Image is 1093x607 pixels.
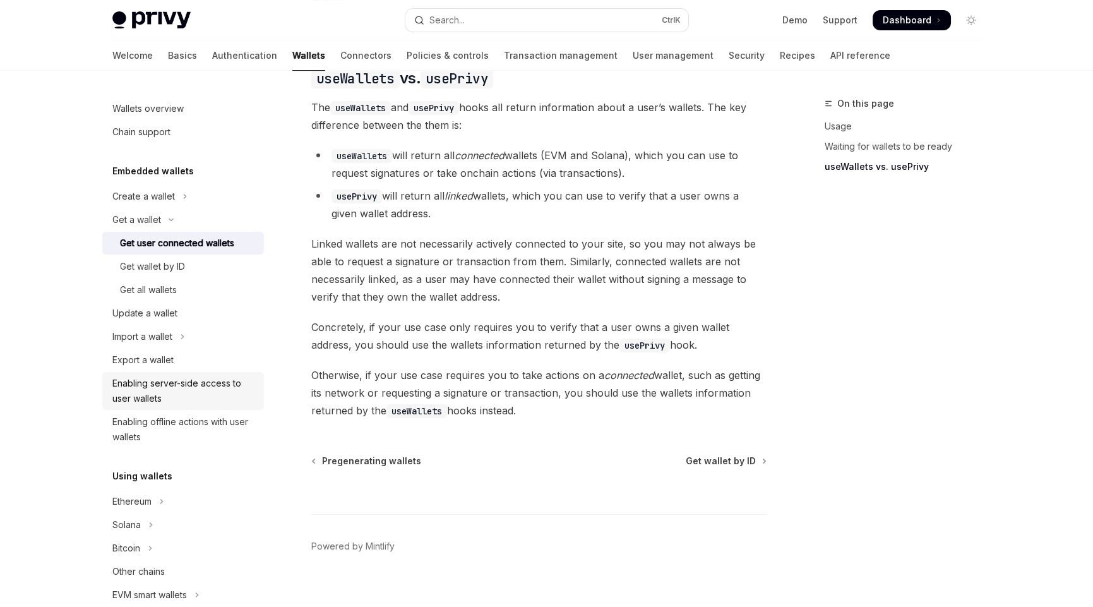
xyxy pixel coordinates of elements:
a: Security [729,40,765,71]
code: usePrivy [331,189,382,203]
a: Wallets overview [102,97,264,120]
a: Authentication [212,40,277,71]
div: Create a wallet [112,189,175,204]
li: will return all wallets, which you can use to verify that a user owns a given wallet address. [311,187,767,222]
em: linked [445,189,473,202]
code: usePrivy [421,69,493,88]
span: On this page [837,96,894,111]
div: Get all wallets [120,282,177,297]
code: useWallets [386,404,447,418]
a: Support [823,14,857,27]
a: Update a wallet [102,302,264,325]
a: Policies & controls [407,40,489,71]
button: Toggle Bitcoin section [102,537,264,560]
code: useWallets [330,101,391,115]
li: will return all wallets (EVM and Solana), which you can use to request signatures or take onchain... [311,147,767,182]
em: connected [455,149,505,162]
button: Toggle Import a wallet section [102,325,264,348]
div: Ethereum [112,494,152,509]
a: Get wallet by ID [686,455,765,467]
a: Connectors [340,40,391,71]
div: Get user connected wallets [120,236,234,251]
div: Enabling server-side access to user wallets [112,376,256,406]
div: Get a wallet [112,212,161,227]
code: usePrivy [619,339,670,352]
div: Other chains [112,564,165,579]
a: Powered by Mintlify [311,540,395,553]
div: Search... [429,13,465,28]
div: Enabling offline actions with user wallets [112,414,256,445]
span: Pregenerating wallets [322,455,421,467]
div: Get wallet by ID [120,259,185,274]
div: Bitcoin [112,541,140,556]
a: Welcome [112,40,153,71]
h5: Using wallets [112,469,172,484]
div: Chain support [112,124,170,140]
button: Toggle Ethereum section [102,490,264,513]
button: Toggle Solana section [102,514,264,536]
button: Toggle EVM smart wallets section [102,584,264,606]
code: usePrivy [409,101,459,115]
div: Solana [112,517,141,532]
div: EVM smart wallets [112,587,187,603]
a: Chain support [102,121,264,143]
button: Toggle Get a wallet section [102,208,264,231]
span: Concretely, if your use case only requires you to verify that a user owns a given wallet address,... [311,318,767,354]
span: The and hooks all return information about a user’s wallets. The key difference between the them is: [311,99,767,134]
a: useWallets vs. usePrivy [825,157,991,177]
span: vs. [311,68,493,88]
h5: Embedded wallets [112,164,194,179]
em: connected [604,369,654,382]
button: Open search [405,9,688,32]
a: Usage [825,116,991,136]
button: Toggle dark mode [961,10,981,30]
a: API reference [830,40,890,71]
img: light logo [112,11,191,29]
a: Wallets [292,40,325,71]
a: Pregenerating wallets [313,455,421,467]
div: Export a wallet [112,352,174,368]
div: Wallets overview [112,101,184,116]
span: Linked wallets are not necessarily actively connected to your site, so you may not always be able... [311,235,767,306]
a: Dashboard [873,10,951,30]
a: Waiting for wallets to be ready [825,136,991,157]
code: useWallets [331,149,392,163]
span: Otherwise, if your use case requires you to take actions on a wallet, such as getting its network... [311,366,767,419]
span: Ctrl K [662,15,681,25]
a: Get wallet by ID [102,255,264,278]
a: Demo [782,14,808,27]
span: Dashboard [883,14,931,27]
a: User management [633,40,714,71]
button: Toggle Create a wallet section [102,185,264,208]
a: Basics [168,40,197,71]
a: Other chains [102,560,264,583]
div: Update a wallet [112,306,177,321]
a: Get all wallets [102,279,264,301]
span: Get wallet by ID [686,455,756,467]
a: Recipes [780,40,815,71]
a: Transaction management [504,40,618,71]
a: Export a wallet [102,349,264,371]
a: Enabling offline actions with user wallets [102,411,264,448]
code: useWallets [311,69,400,88]
div: Import a wallet [112,329,172,344]
a: Get user connected wallets [102,232,264,255]
a: Enabling server-side access to user wallets [102,372,264,410]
